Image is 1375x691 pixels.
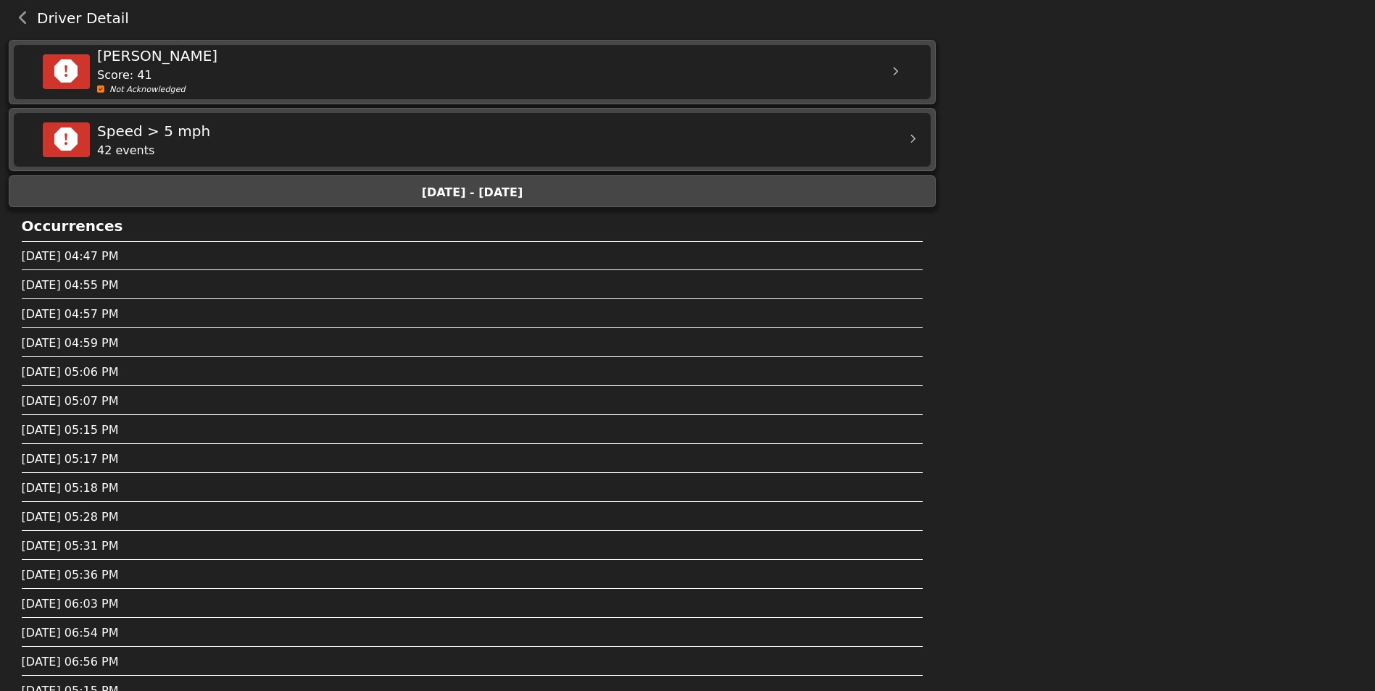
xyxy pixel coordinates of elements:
div: [DATE] 05:15 PM [22,422,923,439]
div: [DATE] - [DATE] [17,184,926,201]
div: [DATE] 05:18 PM [22,479,923,497]
div: Speed > 5 mph [97,120,894,142]
div: [DATE] 05:36 PM [22,566,923,584]
div: [PERSON_NAME] [97,45,894,67]
div: [DATE] 06:54 PM [22,624,923,642]
div: 42 events [97,142,894,159]
div: Not Acknowledged [97,84,894,96]
div: [DATE] 05:31 PM [22,537,923,555]
div: [DATE] 05:17 PM [22,451,923,468]
div: [DATE] 05:06 PM [22,364,923,381]
div: [DATE] 05:28 PM [22,508,923,526]
div: [DATE] 04:59 PM [22,335,923,352]
div: [DATE] 04:47 PM [22,248,923,265]
div: [DATE] 04:55 PM [22,277,923,294]
div: Score: 41 [97,67,894,84]
div: [DATE] 04:57 PM [22,306,923,323]
button: back navigation [10,8,37,28]
span: Driver Detail [37,11,129,25]
div: Occurrences [22,215,923,237]
div: [DATE] 06:03 PM [22,595,923,613]
div: [DATE] 05:07 PM [22,393,923,410]
div: [DATE] 06:56 PM [22,653,923,671]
